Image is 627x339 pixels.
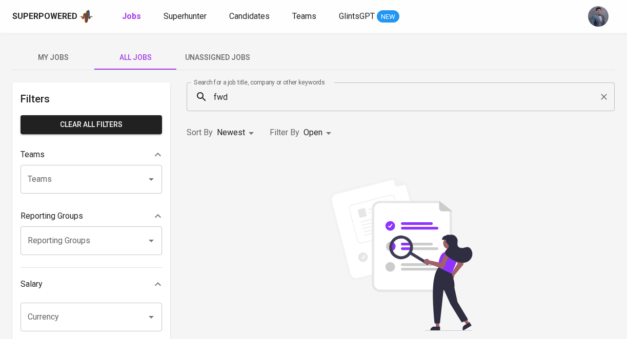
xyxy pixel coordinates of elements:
[217,126,245,139] p: Newest
[217,123,257,142] div: Newest
[21,115,162,134] button: Clear All filters
[229,10,272,23] a: Candidates
[304,123,335,142] div: Open
[29,118,154,131] span: Clear All filters
[324,177,478,331] img: file_searching.svg
[144,234,158,248] button: Open
[122,10,143,23] a: Jobs
[304,128,322,137] span: Open
[21,144,162,165] div: Teams
[183,51,252,64] span: Unassigned Jobs
[144,172,158,186] button: Open
[79,9,93,24] img: app logo
[144,310,158,324] button: Open
[229,11,270,21] span: Candidates
[597,90,611,104] button: Clear
[339,10,399,23] a: GlintsGPT NEW
[21,206,162,226] div: Reporting Groups
[18,51,88,64] span: My Jobs
[21,210,83,222] p: Reporting Groups
[292,11,316,21] span: Teams
[339,11,375,21] span: GlintsGPT
[292,10,318,23] a: Teams
[588,6,609,27] img: jhon@glints.com
[377,12,399,22] span: NEW
[164,10,209,23] a: Superhunter
[12,9,93,24] a: Superpoweredapp logo
[21,274,162,294] div: Salary
[100,51,170,64] span: All Jobs
[270,126,299,139] p: Filter By
[187,126,213,139] p: Sort By
[21,278,43,290] p: Salary
[12,11,77,23] div: Superpowered
[21,149,45,161] p: Teams
[122,11,141,21] b: Jobs
[164,11,207,21] span: Superhunter
[21,91,162,107] h6: Filters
